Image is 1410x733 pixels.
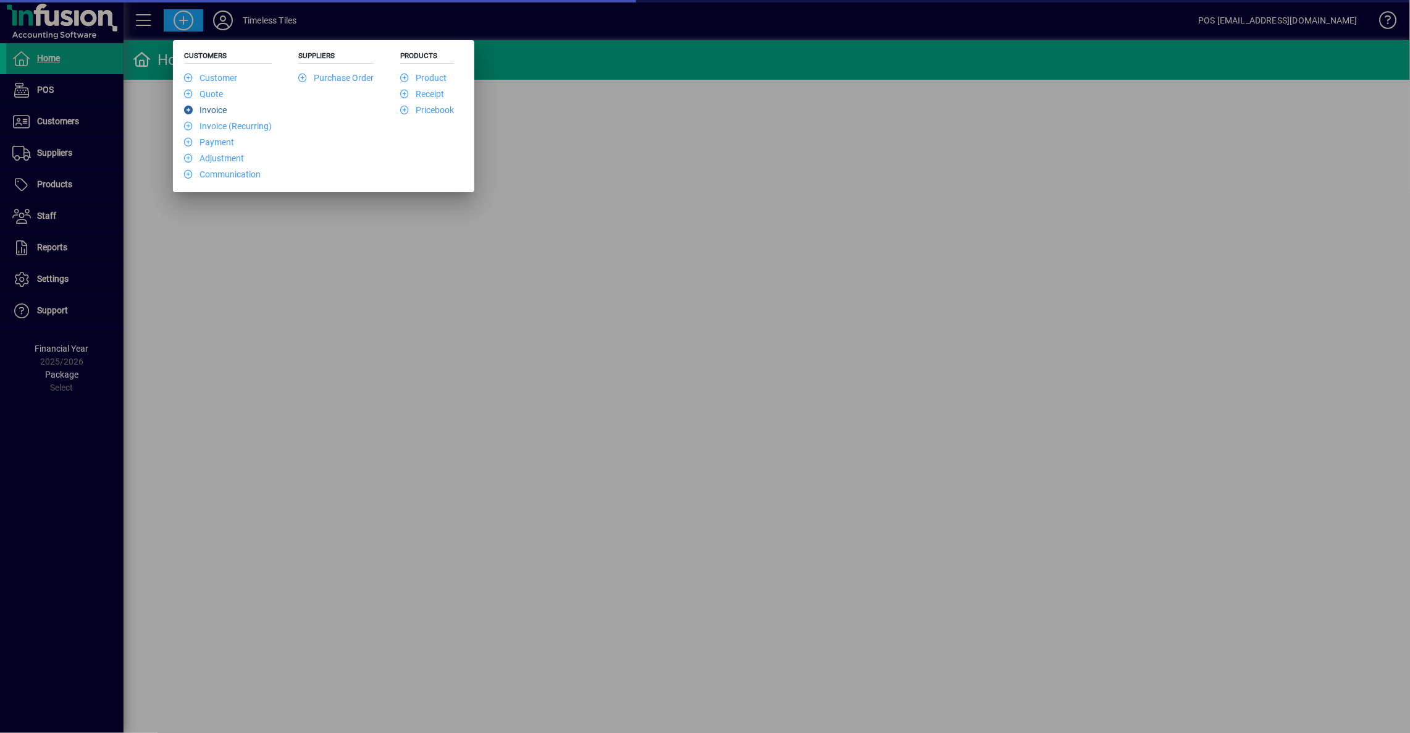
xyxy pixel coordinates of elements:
a: Payment [184,137,234,147]
a: Adjustment [184,153,244,163]
a: Invoice (Recurring) [184,121,272,131]
a: Product [400,73,447,83]
a: Purchase Order [298,73,374,83]
a: Receipt [400,89,444,99]
h5: Suppliers [298,51,374,64]
a: Invoice [184,105,227,115]
a: Customer [184,73,237,83]
a: Quote [184,89,223,99]
h5: Products [400,51,454,64]
a: Communication [184,169,261,179]
h5: Customers [184,51,272,64]
a: Pricebook [400,105,454,115]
